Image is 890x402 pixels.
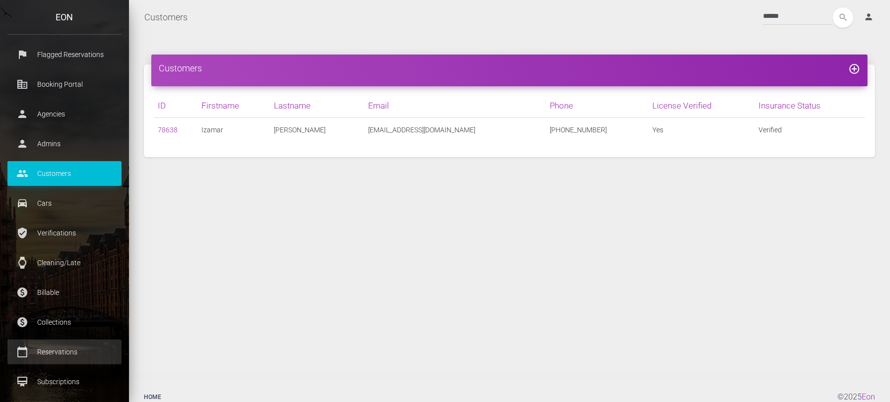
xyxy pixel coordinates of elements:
[15,107,114,121] p: Agencies
[15,345,114,359] p: Reservations
[7,340,122,364] a: calendar_today Reservations
[7,72,122,97] a: corporate_fare Booking Portal
[270,118,364,142] td: [PERSON_NAME]
[144,5,188,30] a: Customers
[15,47,114,62] p: Flagged Reservations
[7,161,122,186] a: people Customers
[864,12,874,22] i: person
[856,7,883,27] a: person
[159,62,860,74] h4: Customers
[7,250,122,275] a: watch Cleaning/Late
[7,42,122,67] a: flag Flagged Reservations
[15,315,114,330] p: Collections
[649,94,755,118] th: License Verified
[198,94,270,118] th: Firstname
[15,255,114,270] p: Cleaning/Late
[15,285,114,300] p: Billable
[649,118,755,142] td: Yes
[755,94,865,118] th: Insurance Status
[546,118,649,142] td: [PHONE_NUMBER]
[7,280,122,305] a: paid Billable
[15,196,114,211] p: Cars
[7,221,122,245] a: verified_user Verifications
[270,94,364,118] th: Lastname
[755,118,865,142] td: Verified
[154,94,198,118] th: ID
[15,374,114,389] p: Subscriptions
[833,7,853,28] button: search
[848,63,860,75] i: add_circle_outline
[7,191,122,216] a: drive_eta Cars
[364,118,546,142] td: [EMAIL_ADDRESS][DOMAIN_NAME]
[15,226,114,240] p: Verifications
[15,77,114,92] p: Booking Portal
[7,369,122,394] a: card_membership Subscriptions
[862,392,875,402] a: Eon
[158,126,178,134] a: 78638
[7,102,122,126] a: person Agencies
[15,166,114,181] p: Customers
[198,118,270,142] td: Izamar
[7,131,122,156] a: person Admins
[546,94,649,118] th: Phone
[364,94,546,118] th: Email
[15,136,114,151] p: Admins
[848,63,860,73] a: add_circle_outline
[7,310,122,335] a: paid Collections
